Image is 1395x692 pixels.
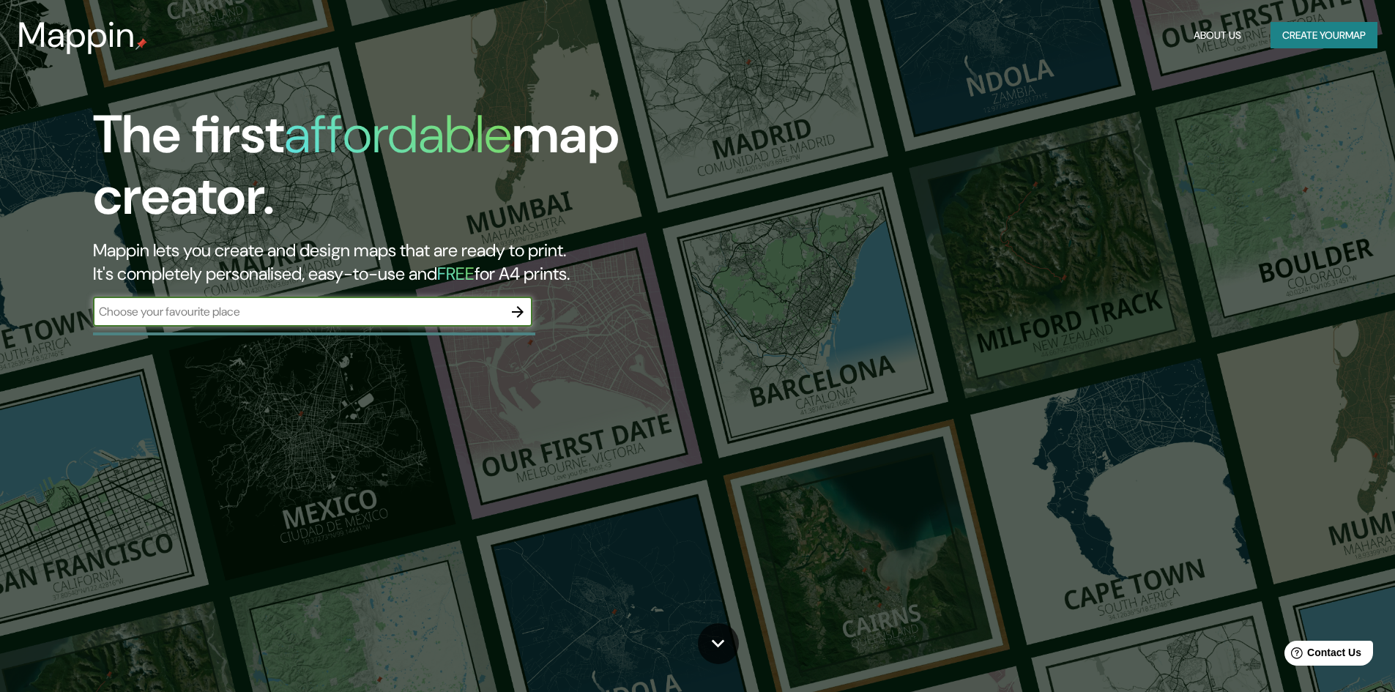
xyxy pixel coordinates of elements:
h5: FREE [437,262,475,285]
h1: affordable [284,100,512,168]
h2: Mappin lets you create and design maps that are ready to print. It's completely personalised, eas... [93,239,791,286]
button: Create yourmap [1271,22,1377,49]
img: mappin-pin [135,38,147,50]
iframe: Help widget launcher [1265,635,1379,676]
button: About Us [1188,22,1247,49]
input: Choose your favourite place [93,303,503,320]
h3: Mappin [18,15,135,56]
h1: The first map creator. [93,104,791,239]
